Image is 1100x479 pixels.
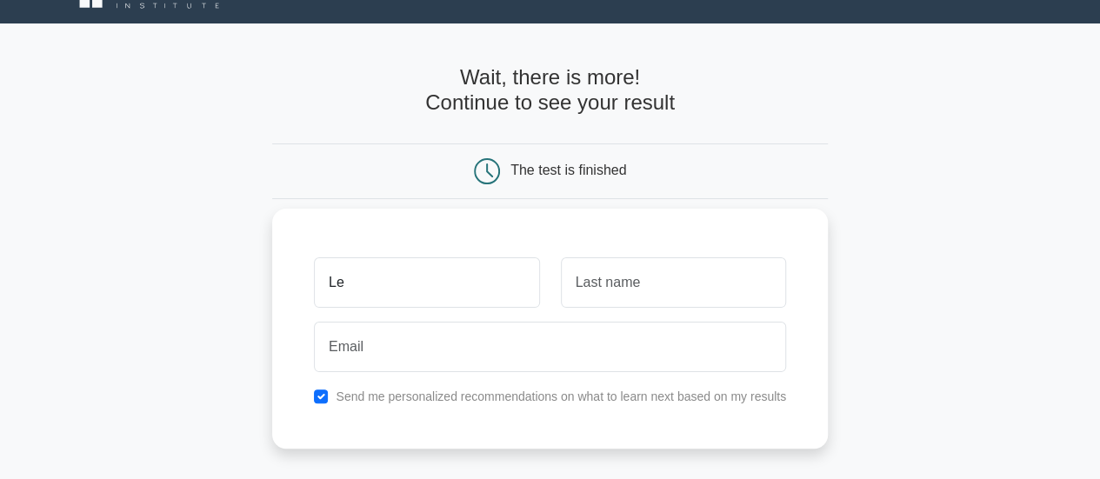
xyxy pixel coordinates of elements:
[314,322,786,372] input: Email
[314,257,539,308] input: First name
[336,389,786,403] label: Send me personalized recommendations on what to learn next based on my results
[510,163,626,177] div: The test is finished
[561,257,786,308] input: Last name
[272,65,828,116] h4: Wait, there is more! Continue to see your result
